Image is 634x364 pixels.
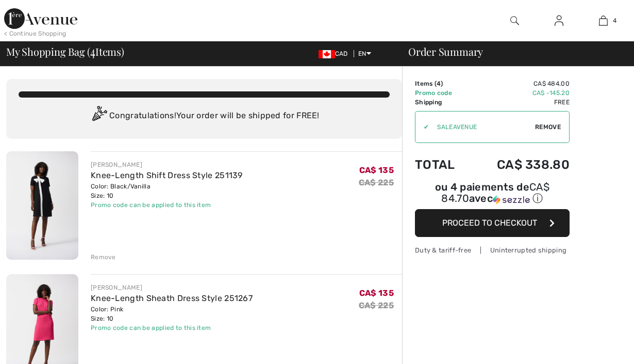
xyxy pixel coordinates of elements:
div: [PERSON_NAME] [91,160,243,169]
img: Congratulation2.svg [89,106,109,126]
span: Proceed to Checkout [442,218,537,228]
div: ou 4 paiements deCA$ 84.70avecSezzle Cliquez pour en savoir plus sur Sezzle [415,182,570,209]
div: [PERSON_NAME] [91,283,253,292]
img: Sezzle [493,195,530,204]
td: CA$ -145.20 [470,88,570,98]
div: ✔ [415,122,429,132]
a: Knee-Length Shift Dress Style 251139 [91,170,243,180]
button: Proceed to Checkout [415,209,570,237]
div: Order Summary [396,46,628,57]
div: Promo code can be applied to this item [91,200,243,210]
s: CA$ 225 [359,300,394,310]
span: 4 [90,44,95,57]
img: Canadian Dollar [319,50,335,58]
td: Total [415,147,470,182]
div: Remove [91,252,116,262]
div: Congratulations! Your order will be shipped for FREE! [19,106,390,126]
td: Promo code [415,88,470,98]
div: Duty & tariff-free | Uninterrupted shipping [415,245,570,255]
div: Color: Pink Size: 10 [91,305,253,323]
div: < Continue Shopping [4,29,66,38]
div: ou 4 paiements de avec [415,182,570,205]
td: Shipping [415,98,470,107]
img: My Info [555,14,563,27]
td: Free [470,98,570,107]
td: Items ( ) [415,79,470,88]
td: CA$ 484.00 [470,79,570,88]
span: CA$ 135 [359,165,394,175]
span: Remove [535,122,561,132]
span: CA$ 135 [359,288,394,298]
a: 4 [582,14,625,27]
img: search the website [510,14,519,27]
img: 1ère Avenue [4,8,77,29]
span: My Shopping Bag ( Items) [6,46,124,57]
span: 4 [613,16,616,25]
div: Promo code can be applied to this item [91,323,253,333]
a: Sign In [546,14,572,27]
span: 4 [437,80,441,87]
span: CA$ 84.70 [441,181,549,204]
div: Color: Black/Vanilla Size: 10 [91,182,243,200]
span: EN [358,50,371,57]
img: Knee-Length Shift Dress Style 251139 [6,151,78,260]
a: Knee-Length Sheath Dress Style 251267 [91,293,253,303]
s: CA$ 225 [359,178,394,187]
img: My Bag [599,14,608,27]
span: CAD [319,50,352,57]
input: Promo code [429,112,535,143]
td: CA$ 338.80 [470,147,570,182]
